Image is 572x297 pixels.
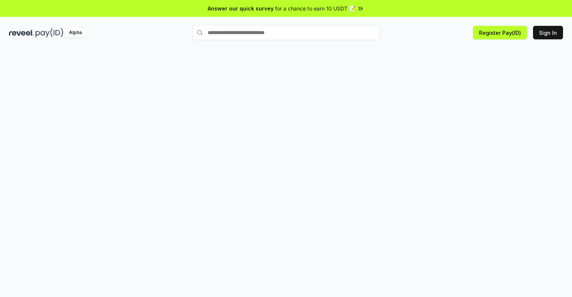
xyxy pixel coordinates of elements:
[275,4,355,12] span: for a chance to earn 10 USDT 📝
[473,26,527,39] button: Register Pay(ID)
[9,28,34,37] img: reveel_dark
[208,4,274,12] span: Answer our quick survey
[533,26,563,39] button: Sign In
[65,28,86,37] div: Alpha
[36,28,63,37] img: pay_id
